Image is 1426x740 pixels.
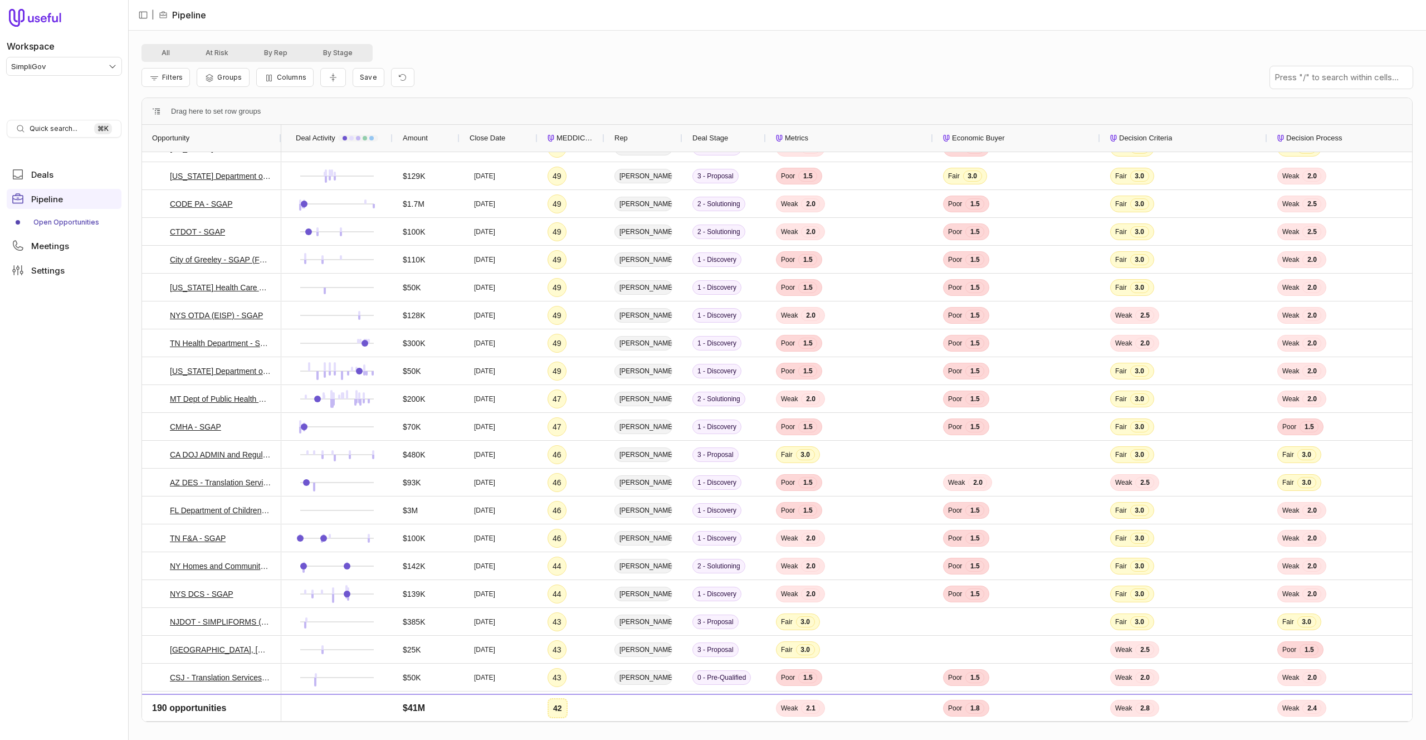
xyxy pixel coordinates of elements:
span: 2 - Solutioning [692,392,745,406]
span: Poor [781,339,795,348]
span: 2 - Solutioning [692,559,745,573]
button: By Rep [246,46,305,60]
div: Metrics [776,125,923,152]
span: 1.5 [965,421,984,432]
span: Weak [781,199,798,208]
span: 2.0 [1302,310,1321,321]
span: 1.5 [965,310,984,321]
span: 1.5 [965,366,984,377]
span: 3 - Proposal [692,447,739,462]
div: $142K [403,559,425,573]
span: Poor [948,534,962,543]
span: 3.0 [1130,282,1149,293]
span: Weak [1282,227,1299,236]
span: Fair [1115,367,1127,376]
span: 2.0 [801,198,820,210]
span: 1 - Discovery [692,503,741,518]
div: 49 [553,253,561,266]
span: 3.0 [1130,505,1149,516]
div: Decision Criteria [1110,125,1257,152]
div: 43 [553,615,561,629]
span: MEDDICC Score [556,132,594,145]
div: $50K [403,364,421,378]
span: [PERSON_NAME] [614,169,672,183]
span: 1.5 [965,561,984,572]
span: Rep [614,132,628,145]
button: All [144,46,188,60]
span: Poor [781,422,795,431]
div: 49 [553,364,561,378]
span: 0 - Pre-Qualified [692,670,751,685]
span: [PERSON_NAME] [614,642,672,657]
span: 1.5 [965,338,984,349]
span: 2.0 [1302,533,1321,544]
span: Deal Stage [692,132,728,145]
span: Fair [1115,172,1127,181]
div: 44 [553,559,561,573]
span: 1.5 [965,505,984,516]
span: 3 - Proposal [692,169,739,183]
span: 2.0 [1302,588,1321,600]
a: CMHA - SGAP [170,420,221,434]
span: Fair [1282,450,1294,459]
div: $50K [403,281,421,294]
span: Weak [781,311,798,320]
span: Deals [31,171,53,179]
button: Group Pipeline [197,68,249,87]
span: Groups [217,73,242,81]
span: 2.5 [1302,198,1321,210]
span: Poor [948,311,962,320]
span: 2.0 [1302,366,1321,377]
span: Weak [948,478,965,487]
span: Weak [1282,506,1299,515]
span: [PERSON_NAME] [614,587,672,601]
div: 46 [553,532,561,545]
span: Weak [1115,339,1132,348]
span: Weak [1282,255,1299,264]
span: Poor [948,255,962,264]
div: Economic Buyer [943,125,1090,152]
time: [DATE] [474,395,495,403]
div: 47 [553,392,561,406]
span: [PERSON_NAME] [614,475,672,490]
span: [PERSON_NAME] [614,225,672,239]
a: Open Opportunities [7,213,121,231]
input: Press "/" to search within cells... [1270,66,1413,89]
span: 1 - Discovery [692,252,741,267]
a: FDOT - SimpliSign [170,699,235,712]
a: MT Dept of Public Health & Human Service [170,392,271,406]
div: $50K [403,671,421,684]
div: 46 [553,476,561,489]
a: CTDOT - SGAP [170,225,225,238]
span: Fair [1115,227,1127,236]
span: 2.0 [1302,282,1321,293]
span: Poor [1282,422,1296,431]
time: [DATE] [474,339,495,348]
span: 2.0 [1302,254,1321,265]
a: TN F&A - SGAP [170,532,226,545]
span: Weak [1282,339,1299,348]
a: NYS DCS - SGAP [170,587,233,601]
span: Weak [1115,478,1132,487]
span: Columns [277,73,306,81]
span: Fair [1115,422,1127,431]
span: 2.0 [801,533,820,544]
span: Economic Buyer [952,132,1005,145]
span: 1 - Discovery [692,308,741,323]
span: Fair [781,450,793,459]
span: 1.5 [798,171,817,182]
span: Fair [1282,478,1294,487]
div: $25K [403,643,421,656]
span: Fair [1115,255,1127,264]
div: 49 [553,197,561,211]
div: $100K [403,225,425,238]
span: Weak [781,562,798,571]
span: Close Date [470,132,505,145]
div: 46 [553,504,561,517]
label: Workspace [7,40,55,53]
span: 1.5 [1300,644,1318,655]
div: Row Groups [171,105,261,118]
time: [DATE] [474,422,495,431]
span: 2.0 [801,310,820,321]
span: 2.5 [1135,644,1154,655]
